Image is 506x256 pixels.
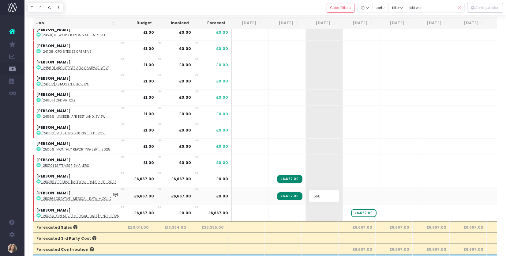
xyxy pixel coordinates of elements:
th: Nov 25: activate to sort column ascending [339,17,376,29]
td: : [33,187,122,204]
td: : [33,122,122,138]
td: : [33,73,122,89]
strong: £0.00 [179,95,191,100]
td: : [33,171,122,187]
strong: [PERSON_NAME] [36,125,71,130]
abbr: [24964] CPD Article [42,98,76,103]
abbr: [24591] New CPD Topics & Sustainability CPD [42,33,106,37]
strong: £6,667.00 [171,193,191,199]
strong: [PERSON_NAME] [36,27,71,32]
span: £0.00 [216,176,228,182]
button: S [54,3,63,13]
span: £0.00 [216,128,228,133]
strong: £0.00 [179,62,191,67]
abbr: [24990] Media Insertions - September 2025 [42,131,106,136]
button: sort [372,3,389,13]
button: T [28,3,36,13]
span: Streamtime Invoice: ST7103 – [25055] Creative Retainer - September 2025 [277,175,302,183]
strong: £6,667.00 [134,176,154,181]
abbr: [25055] Creative Retainer - September 2025 [42,180,116,184]
strong: £1.00 [143,160,154,165]
strong: [PERSON_NAME] [36,141,71,146]
abbr: [25069] Creative Retainer - November 2025 [42,214,119,218]
span: £0.00 [216,78,228,84]
abbr: [25006] Monthly Reporting September 2025 [42,147,110,152]
td: : [33,155,122,171]
td: : [33,40,122,57]
button: C [45,3,54,13]
th: £6,667.00 [376,221,413,232]
strong: £0.00 [179,128,191,133]
span: £0.00 [216,160,228,166]
th: £6,667.00 [413,221,450,232]
th: Aug 25: activate to sort column ascending [227,17,264,29]
strong: £0.00 [179,210,191,216]
strong: £0.00 [179,30,191,35]
span: £0.00 [216,193,228,199]
td: : [33,24,122,40]
th: Forecasted Contribution [33,243,115,254]
td: : [33,205,122,221]
td: : [33,89,122,105]
th: £6,667.00 [376,243,413,254]
th: Invoiced [155,17,192,29]
abbr: [24902] GTM Plan for 2026 [42,82,89,86]
strong: [PERSON_NAME] [36,208,71,213]
span: wayahead Sales Forecast Item [351,209,376,217]
td: : [33,138,122,155]
span: Streamtime Invoice: ST7108 – [25056] Creative Retainer - October 2025 [277,192,302,200]
img: images/default_profile_image.png [8,244,17,253]
span: £0.00 [216,144,228,149]
abbr: [24860] Architects ABM Campaign Proposal & Creative [42,66,110,70]
th: £6,667.00 [450,243,487,254]
span: Forecasted Sales [36,225,77,230]
button: filter [388,3,406,13]
strong: [PERSON_NAME] [36,59,71,65]
strong: £6,667.00 [134,193,154,199]
strong: £1.00 [143,46,154,51]
strong: £0.00 [179,111,191,117]
strong: [PERSON_NAME] [36,43,71,48]
th: £6,667.00 [339,221,376,232]
strong: [PERSON_NAME] [36,108,71,113]
strong: £1.00 [143,30,154,35]
span: £0.00 [216,46,228,52]
th: £6,667.00 [413,243,450,254]
th: Oct 25: activate to sort column ascending [302,17,339,29]
strong: £1.00 [143,111,154,117]
td: : [33,57,122,73]
input: Search... [406,3,465,13]
strong: [PERSON_NAME] [36,190,71,196]
strong: £0.00 [179,160,191,165]
abbr: [24708] CPD Bitesize Creative [42,49,91,54]
th: Feb 26: activate to sort column ascending [450,17,487,29]
button: Configuration [467,3,503,13]
th: £33,335.00 [189,221,227,232]
th: Forecasted 3rd Party Cost [33,232,115,243]
th: Jan 26: activate to sort column ascending [413,17,450,29]
th: Dec 25: activate to sort column ascending [376,17,413,29]
th: Forecast [192,17,229,29]
th: £6,667.00 [339,243,376,254]
abbr: [25010] September Emailers [42,163,89,168]
strong: £1.00 [143,95,154,100]
div: Vertical button group [467,3,503,13]
th: Job: activate to sort column ascending [33,17,118,29]
span: £0.00 [216,62,228,68]
th: Budget [118,17,155,29]
button: F [36,3,45,13]
strong: £0.00 [179,78,191,84]
strong: [PERSON_NAME] [36,92,71,97]
th: £20,011.00 [114,221,152,232]
strong: £0.00 [179,46,191,51]
strong: [PERSON_NAME] [36,174,71,179]
span: £0.00 [216,95,228,100]
strong: £1.00 [143,144,154,149]
th: Sep 25: activate to sort column ascending [264,17,302,29]
span: £6,667.00 [208,210,228,216]
td: : [33,105,122,122]
strong: [PERSON_NAME] [36,157,71,162]
button: Clear Filters [327,3,354,13]
abbr: [25056] Creative Retainer - October 2025 [42,197,118,201]
strong: £6,667.00 [171,176,191,181]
